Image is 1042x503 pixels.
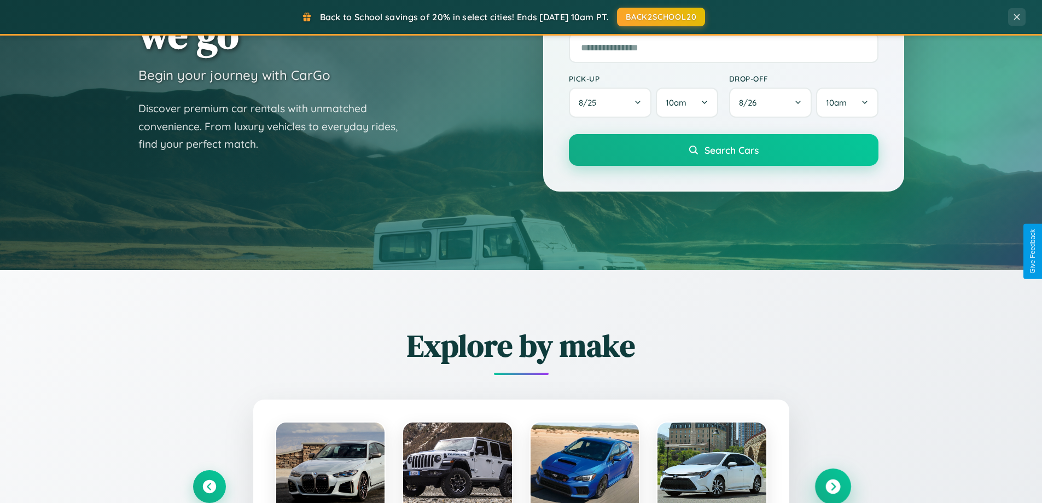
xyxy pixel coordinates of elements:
span: Back to School savings of 20% in select cities! Ends [DATE] 10am PT. [320,11,609,22]
button: 10am [816,88,878,118]
span: Search Cars [705,144,759,156]
button: 10am [656,88,718,118]
span: 10am [826,97,847,108]
h3: Begin your journey with CarGo [138,67,330,83]
span: 8 / 25 [579,97,602,108]
div: Give Feedback [1029,229,1037,274]
button: Search Cars [569,134,878,166]
span: 8 / 26 [739,97,762,108]
button: 8/26 [729,88,812,118]
label: Drop-off [729,74,878,83]
span: 10am [666,97,686,108]
label: Pick-up [569,74,718,83]
p: Discover premium car rentals with unmatched convenience. From luxury vehicles to everyday rides, ... [138,100,412,153]
h2: Explore by make [193,325,849,367]
button: 8/25 [569,88,652,118]
button: BACK2SCHOOL20 [617,8,705,26]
